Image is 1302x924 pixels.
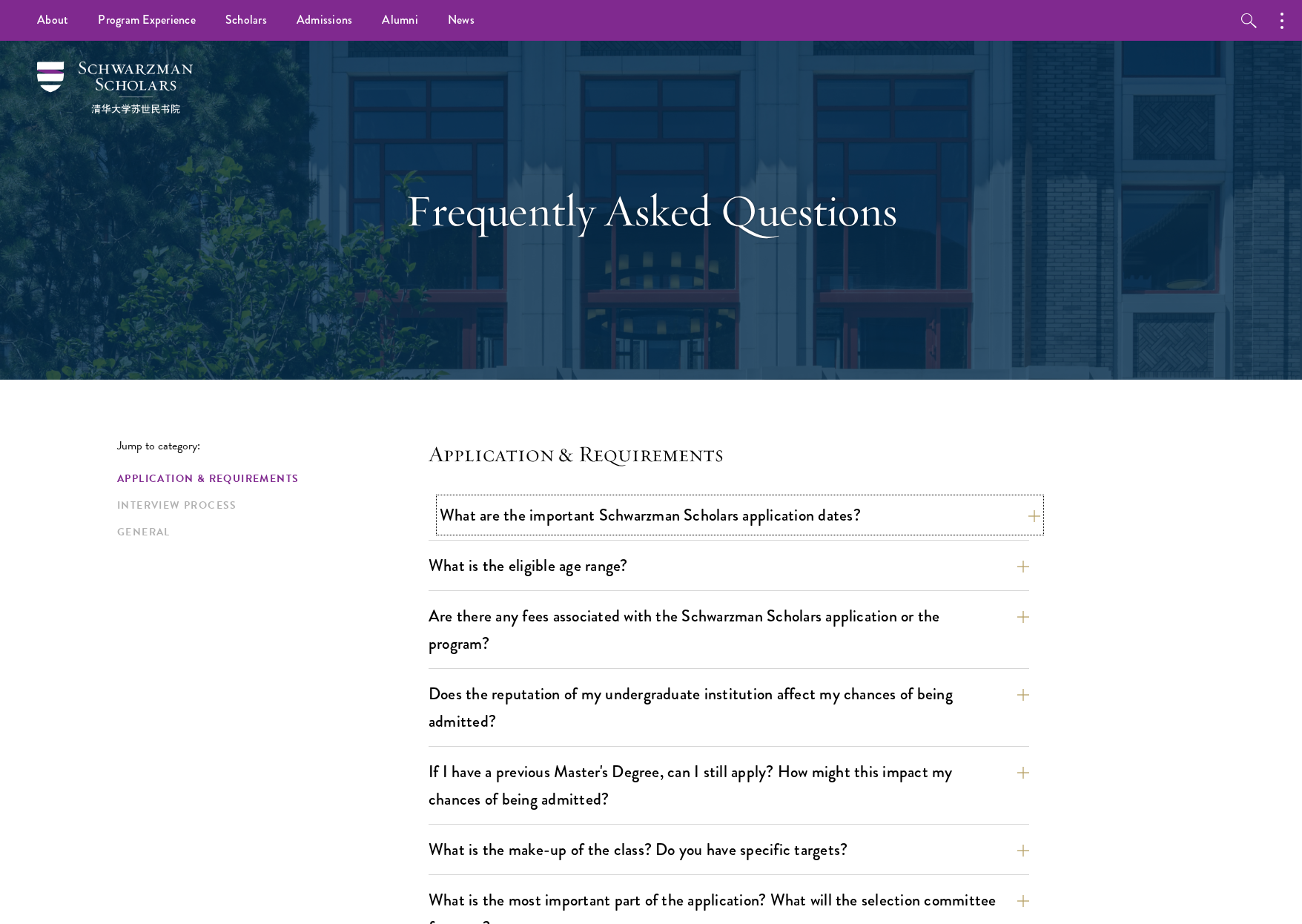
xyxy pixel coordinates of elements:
a: Application & Requirements [117,471,420,486]
button: If I have a previous Master's Degree, can I still apply? How might this impact my chances of bein... [429,755,1029,816]
button: What is the make-up of the class? Do you have specific targets? [429,833,1029,866]
button: Does the reputation of my undergraduate institution affect my chances of being admitted? [429,677,1029,738]
img: Schwarzman Scholars [37,62,193,113]
button: Are there any fees associated with the Schwarzman Scholars application or the program? [429,599,1029,660]
button: What are the important Schwarzman Scholars application dates? [440,498,1040,532]
p: Jump to category: [117,439,429,452]
h1: Frequently Asked Questions [395,184,907,237]
a: Interview Process [117,498,420,513]
button: What is the eligible age range? [429,549,1029,582]
h4: Application & Requirements [429,439,1029,469]
a: General [117,524,420,540]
